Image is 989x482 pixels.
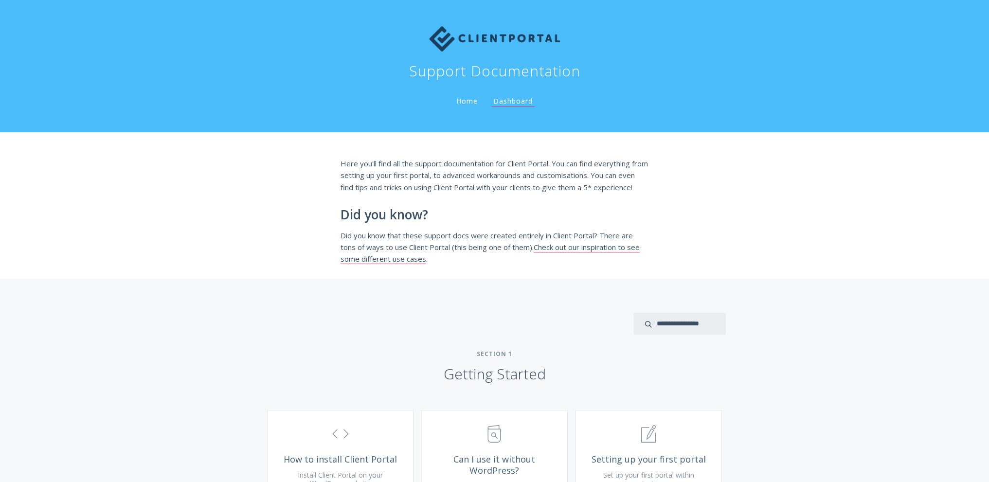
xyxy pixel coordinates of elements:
[491,96,535,107] a: Dashboard
[341,158,649,193] p: Here you'll find all the support documentation for Client Portal. You can find everything from se...
[436,454,553,476] span: Can I use it without WordPress?
[341,208,649,222] h2: Did you know?
[409,61,580,81] h1: Support Documentation
[633,313,726,335] input: search input
[282,454,398,465] span: How to install Client Portal
[591,454,707,465] span: Setting up your first portal
[454,96,480,106] a: Home
[341,230,649,265] p: Did you know that these support docs were created entirely in Client Portal? There are tons of wa...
